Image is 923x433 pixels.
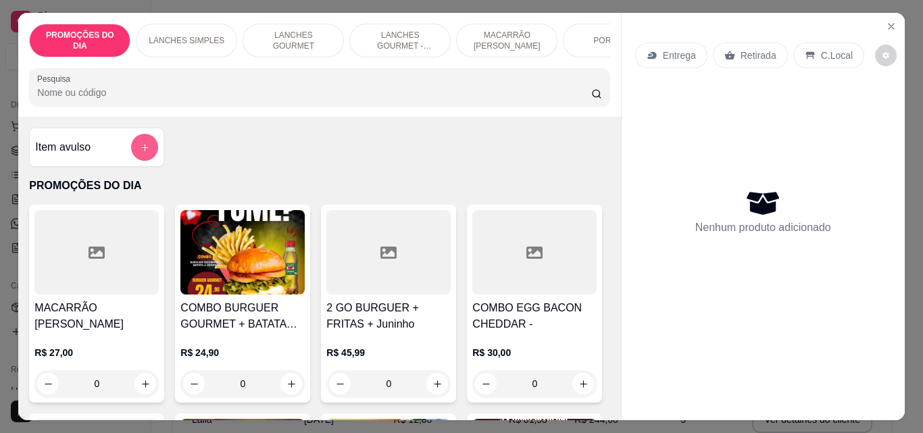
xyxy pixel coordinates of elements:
[29,178,609,194] p: PROMOÇÕES DO DIA
[280,373,302,394] button: increase-product-quantity
[180,300,305,332] h4: COMBO BURGUER GOURMET + BATATA FRITA + JUNINHO
[326,300,451,332] h4: 2 GO BURGUER + FRITAS + Juninho
[695,220,831,236] p: Nenhum produto adicionado
[131,134,158,161] button: add-separate-item
[472,300,597,332] h4: COMBO EGG BACON CHEDDAR -
[34,346,159,359] p: R$ 27,00
[468,30,546,51] p: MACARRÃO [PERSON_NAME]
[741,49,776,62] p: Retirada
[880,16,902,37] button: Close
[326,346,451,359] p: R$ 45,99
[149,35,224,46] p: LANCHES SIMPLES
[472,346,597,359] p: R$ 30,00
[593,35,634,46] p: PORÇÕES
[821,49,853,62] p: C.Local
[180,210,305,295] img: product-image
[426,373,448,394] button: increase-product-quantity
[663,49,696,62] p: Entrega
[329,373,351,394] button: decrease-product-quantity
[475,373,497,394] button: decrease-product-quantity
[34,300,159,332] h4: MACARRÃO [PERSON_NAME]
[180,346,305,359] p: R$ 24,90
[37,373,59,394] button: decrease-product-quantity
[254,30,332,51] p: LANCHES GOURMET
[134,373,156,394] button: increase-product-quantity
[361,30,439,51] p: LANCHES GOURMET - FRANGO
[41,30,119,51] p: PROMOÇÕES DO DIA
[35,139,91,155] h4: Item avulso
[37,73,75,84] label: Pesquisa
[183,373,205,394] button: decrease-product-quantity
[875,45,897,66] button: decrease-product-quantity
[572,373,594,394] button: increase-product-quantity
[37,86,591,99] input: Pesquisa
